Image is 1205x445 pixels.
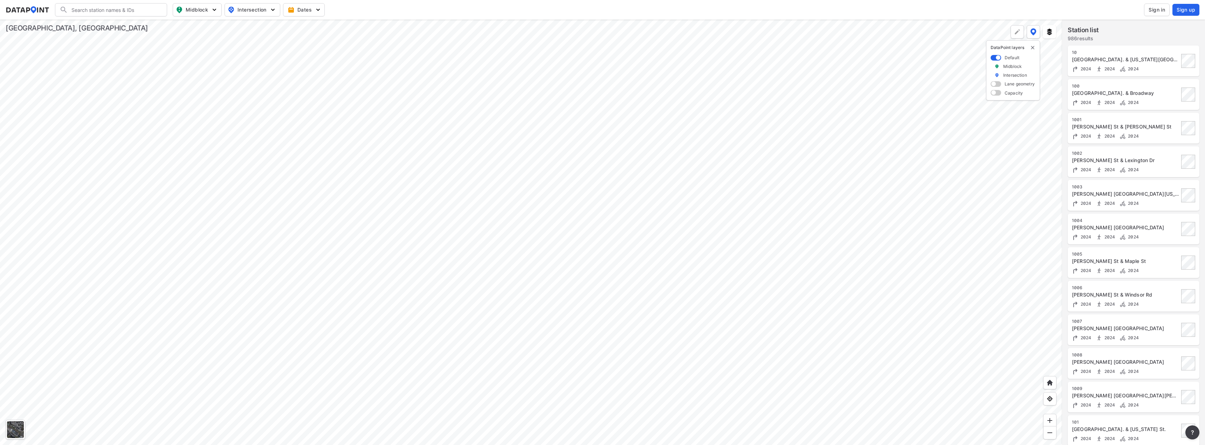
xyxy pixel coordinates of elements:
span: 2024 [1103,100,1115,105]
img: dataPointLogo.9353c09d.svg [6,6,49,13]
span: 2024 [1079,268,1092,273]
div: Adams St & Doran St [1072,123,1179,130]
img: 5YPKRKmlfpI5mqlR8AD95paCi+0kK1fRFDJSaMmawlwaeJcJwk9O2fotCW5ve9gAAAAASUVORK5CYII= [211,6,218,13]
img: Turning count [1072,334,1079,341]
img: Bicycle count [1119,200,1126,207]
div: Home [1043,376,1056,389]
img: Pedestrian count [1096,99,1103,106]
div: Adams St & Maple St [1072,258,1179,265]
div: 1003 [1072,184,1179,190]
div: 1005 [1072,251,1179,257]
button: DataPoint layers [1027,25,1040,39]
div: Pacific Ave. & Broadway [1072,90,1179,97]
img: Turning count [1072,200,1079,207]
button: External layers [1043,25,1056,39]
img: Turning count [1072,267,1079,274]
img: marker_Midblock.5ba75e30.svg [994,63,999,69]
button: Sign up [1172,4,1199,16]
img: Turning count [1072,166,1079,173]
img: Bicycle count [1119,368,1126,375]
img: Pedestrian count [1096,166,1103,173]
img: Bicycle count [1119,402,1126,409]
span: 2024 [1126,66,1139,71]
span: Midblock [176,6,217,14]
div: [GEOGRAPHIC_DATA], [GEOGRAPHIC_DATA] [6,23,148,33]
img: Pedestrian count [1096,334,1103,341]
input: Search [68,4,163,15]
button: Dates [283,3,325,16]
span: 2024 [1103,167,1115,172]
span: 2024 [1126,167,1139,172]
span: 2024 [1126,100,1139,105]
span: 2024 [1079,301,1092,307]
img: map_pin_int.54838e6b.svg [227,6,235,14]
img: layers.ee07997e.svg [1046,28,1053,35]
label: Midblock [1003,63,1022,69]
img: close-external-leyer.3061a1c7.svg [1030,45,1035,50]
div: 1006 [1072,285,1179,291]
div: View my location [1043,392,1056,405]
img: Bicycle count [1119,267,1126,274]
span: 2024 [1103,268,1115,273]
img: 5YPKRKmlfpI5mqlR8AD95paCi+0kK1fRFDJSaMmawlwaeJcJwk9O2fotCW5ve9gAAAAASUVORK5CYII= [269,6,276,13]
span: 2024 [1126,436,1139,441]
span: 2024 [1103,436,1115,441]
img: zeq5HYn9AnE9l6UmnFLPAAAAAElFTkSuQmCC [1046,395,1053,402]
img: Bicycle count [1119,301,1126,308]
span: 2024 [1126,201,1139,206]
span: ? [1190,428,1195,437]
img: Pedestrian count [1096,402,1103,409]
img: MAAAAAElFTkSuQmCC [1046,429,1053,436]
img: Pedestrian count [1096,234,1103,241]
span: 2024 [1079,133,1092,139]
span: 2024 [1079,436,1092,441]
span: 2024 [1126,301,1139,307]
span: Sign in [1149,6,1165,13]
img: data-point-layers.37681fc9.svg [1030,28,1037,35]
span: 2024 [1079,66,1092,71]
span: Intersection [228,6,276,14]
div: Adams St & California Ave [1072,190,1179,197]
span: 2024 [1126,369,1139,374]
span: 2024 [1079,402,1092,408]
span: 2024 [1079,100,1092,105]
img: Turning count [1072,368,1079,375]
img: Turning count [1072,402,1079,409]
span: 2024 [1079,201,1092,206]
button: Intersection [225,3,280,16]
div: 1002 [1072,151,1179,156]
span: 2024 [1103,66,1115,71]
label: 986 results [1068,35,1099,42]
span: 2024 [1126,234,1139,239]
div: Pacific Ave. & Colorado St. [1072,426,1179,433]
img: Turning count [1072,133,1079,140]
img: Pedestrian count [1096,200,1103,207]
span: 2024 [1103,133,1115,139]
img: Bicycle count [1119,435,1126,442]
img: Pedestrian count [1096,65,1103,72]
img: Turning count [1072,65,1079,72]
img: Turning count [1072,99,1079,106]
img: Pedestrian count [1096,267,1103,274]
span: 2024 [1103,301,1115,307]
span: Dates [289,6,320,13]
div: Adams St & Lexington Dr [1072,157,1179,164]
a: Sign up [1171,4,1199,16]
label: Lane geometry [1005,81,1035,87]
img: Pedestrian count [1096,301,1103,308]
div: 100 [1072,83,1179,89]
div: Toggle basemap [6,420,25,439]
img: 5YPKRKmlfpI5mqlR8AD95paCi+0kK1fRFDJSaMmawlwaeJcJwk9O2fotCW5ve9gAAAAASUVORK5CYII= [315,6,322,13]
button: Midblock [173,3,222,16]
img: calendar-gold.39a51dde.svg [288,6,295,13]
img: Pedestrian count [1096,133,1103,140]
label: Default [1005,55,1019,61]
div: Zoom in [1043,414,1056,427]
div: Honolulu Ave. & New York Ave. [1072,56,1179,63]
button: Sign in [1144,4,1170,16]
span: 2024 [1103,402,1115,408]
img: Pedestrian count [1096,368,1103,375]
button: delete [1030,45,1035,50]
label: Station list [1068,25,1099,35]
img: Bicycle count [1119,234,1126,241]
